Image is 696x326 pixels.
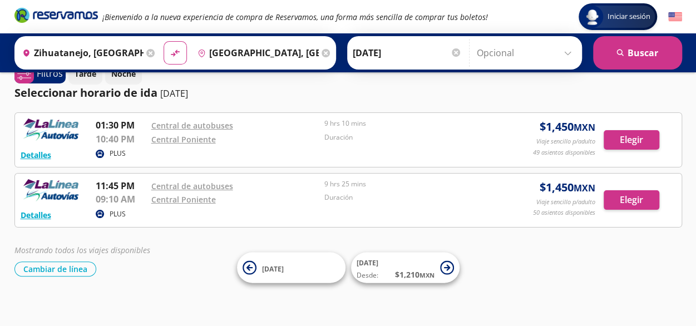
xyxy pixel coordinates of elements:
button: Buscar [593,36,682,70]
button: Cambiar de línea [14,261,96,276]
input: Elegir Fecha [353,39,462,67]
span: Desde: [357,270,378,280]
p: Duración [324,192,492,202]
input: Opcional [477,39,576,67]
button: Noche [105,63,142,85]
button: Tarde [68,63,102,85]
p: Duración [324,132,492,142]
p: Seleccionar horario de ida [14,85,157,101]
p: 9 hrs 10 mins [324,118,492,129]
a: Central Poniente [151,194,216,205]
p: Filtros [37,67,63,80]
p: 10:40 PM [96,132,146,146]
p: Tarde [75,68,96,80]
button: 0Filtros [14,64,66,83]
p: 49 asientos disponibles [533,148,595,157]
span: [DATE] [262,264,284,273]
img: RESERVAMOS [21,118,82,141]
i: Brand Logo [14,7,98,23]
em: Mostrando todos los viajes disponibles [14,245,150,255]
span: [DATE] [357,258,378,268]
p: Noche [111,68,136,80]
small: MXN [574,182,595,194]
a: Central Poniente [151,134,216,145]
small: MXN [574,121,595,134]
span: $ 1,450 [540,118,595,135]
a: Central de autobuses [151,120,233,131]
small: MXN [419,271,435,279]
a: Brand Logo [14,7,98,27]
span: $ 1,450 [540,179,595,196]
p: PLUS [110,149,126,159]
p: PLUS [110,209,126,219]
input: Buscar Destino [193,39,319,67]
button: Detalles [21,209,51,221]
em: ¡Bienvenido a la nueva experiencia de compra de Reservamos, una forma más sencilla de comprar tus... [102,12,488,22]
p: [DATE] [160,87,188,100]
span: $ 1,210 [395,269,435,280]
button: Elegir [604,130,659,150]
p: Viaje sencillo p/adulto [536,197,595,207]
button: [DATE]Desde:$1,210MXN [351,253,460,283]
p: Viaje sencillo p/adulto [536,137,595,146]
input: Buscar Origen [18,39,144,67]
img: RESERVAMOS [21,179,82,201]
a: Central de autobuses [151,181,233,191]
p: 09:10 AM [96,192,146,206]
p: 01:30 PM [96,118,146,132]
p: 11:45 PM [96,179,146,192]
p: 9 hrs 25 mins [324,179,492,189]
span: Iniciar sesión [603,11,655,22]
button: Elegir [604,190,659,210]
button: English [668,10,682,24]
p: 50 asientos disponibles [533,208,595,218]
button: Detalles [21,149,51,161]
button: [DATE] [237,253,345,283]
